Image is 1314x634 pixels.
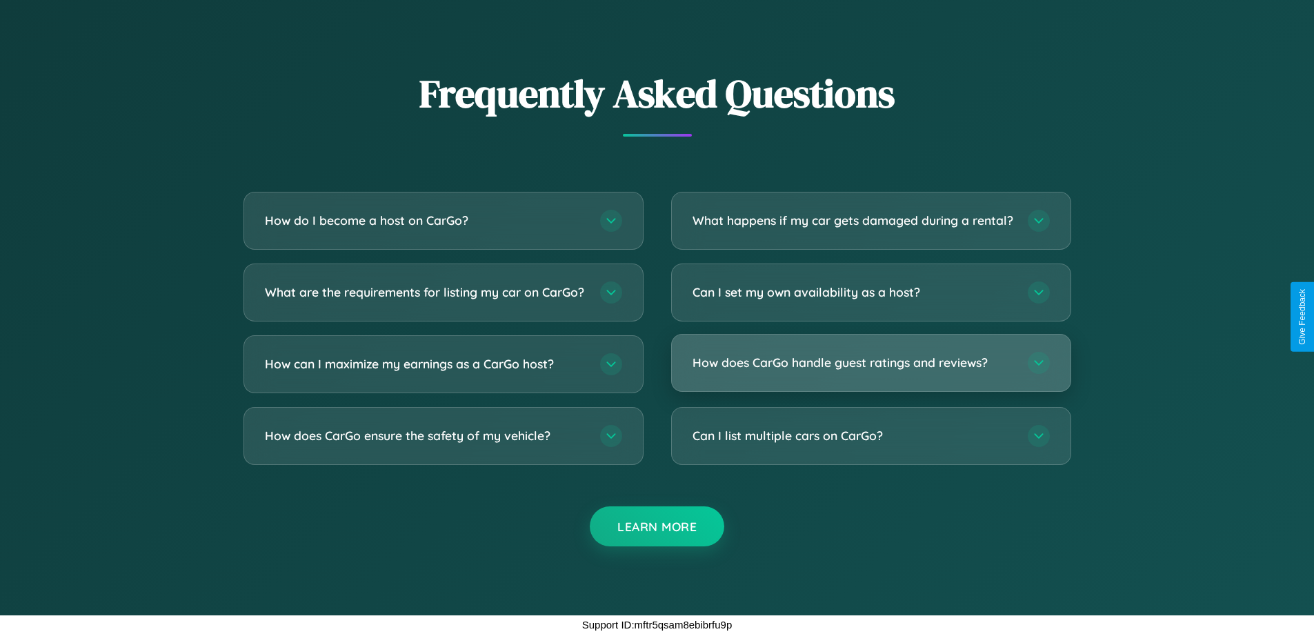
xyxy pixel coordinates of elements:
h3: Can I set my own availability as a host? [693,284,1014,301]
div: Give Feedback [1297,289,1307,345]
h2: Frequently Asked Questions [243,67,1071,120]
h3: How does CarGo ensure the safety of my vehicle? [265,427,586,444]
h3: Can I list multiple cars on CarGo? [693,427,1014,444]
p: Support ID: mftr5qsam8ebibrfu9p [582,615,733,634]
button: Learn More [590,506,724,546]
h3: How can I maximize my earnings as a CarGo host? [265,355,586,373]
h3: How does CarGo handle guest ratings and reviews? [693,354,1014,371]
h3: What happens if my car gets damaged during a rental? [693,212,1014,229]
h3: How do I become a host on CarGo? [265,212,586,229]
h3: What are the requirements for listing my car on CarGo? [265,284,586,301]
